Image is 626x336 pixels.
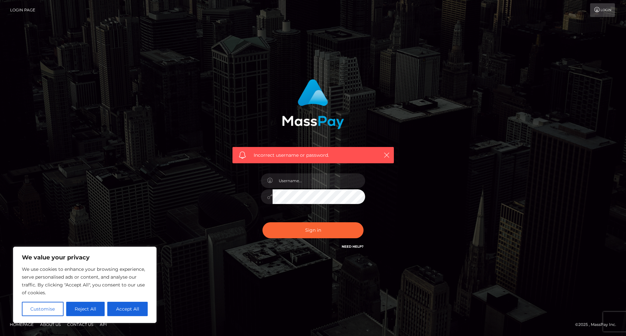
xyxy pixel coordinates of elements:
[273,173,365,188] input: Username...
[254,152,373,159] span: Incorrect username or password.
[22,265,148,297] p: We use cookies to enhance your browsing experience, serve personalised ads or content, and analys...
[575,321,621,328] div: © 2025 , MassPay Inc.
[342,244,364,249] a: Need Help?
[7,319,36,329] a: Homepage
[13,247,156,323] div: We value your privacy
[65,319,96,329] a: Contact Us
[66,302,105,316] button: Reject All
[97,319,110,329] a: API
[282,79,344,129] img: MassPay Login
[22,302,64,316] button: Customise
[107,302,148,316] button: Accept All
[590,3,615,17] a: Login
[10,3,35,17] a: Login Page
[22,254,148,261] p: We value your privacy
[262,222,364,238] button: Sign in
[37,319,63,329] a: About Us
